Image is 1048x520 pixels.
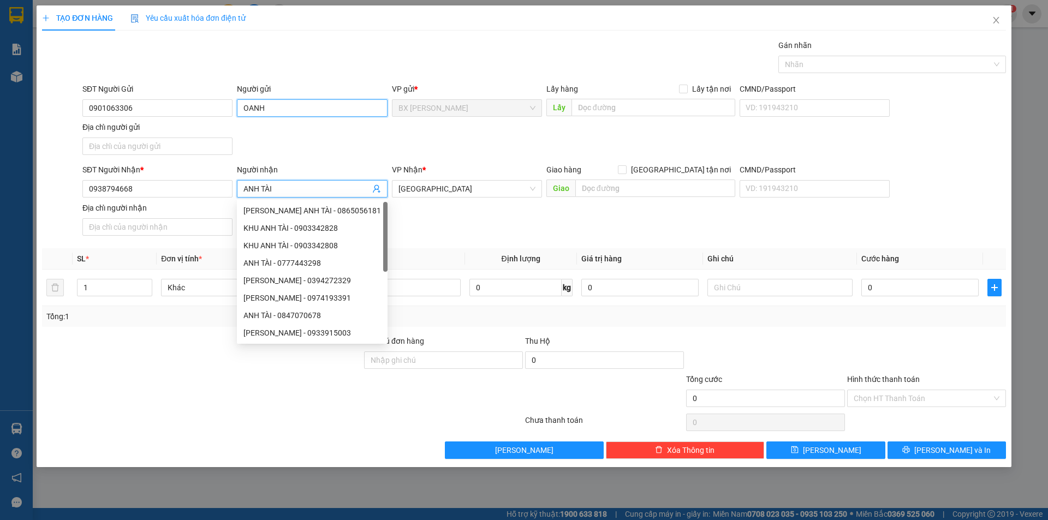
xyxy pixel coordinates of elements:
input: Địa chỉ của người gửi [82,138,233,155]
div: Địa chỉ người nhận [82,202,233,214]
span: Yêu cầu xuất hóa đơn điện tử [130,14,246,22]
div: NGUYỄN NHỰT ANH TÀI - 0865056181 [237,202,388,219]
span: BX Cao Lãnh [398,100,535,116]
div: LÊ THANH TÀI - 0394272329 [237,272,388,289]
span: Lấy [546,99,571,116]
div: BÙI THANH TÀI - 0933915003 [237,324,388,342]
label: Hình thức thanh toán [847,375,920,384]
span: Đơn vị tính [161,254,202,263]
span: Lấy tận nơi [688,83,735,95]
div: [PERSON_NAME] - 0933915003 [243,327,381,339]
div: Người gửi [237,83,387,95]
input: Địa chỉ của người nhận [82,218,233,236]
span: [GEOGRAPHIC_DATA] tận nơi [627,164,735,176]
span: Giao hàng [546,165,581,174]
span: Giao [546,180,575,197]
label: Gán nhãn [778,41,812,50]
button: printer[PERSON_NAME] và In [888,441,1006,459]
span: kg [562,279,573,296]
div: KHU ANH TÀI - 0903342808 [237,237,388,254]
span: Định lượng [502,254,540,263]
span: delete [655,446,663,455]
span: user-add [372,184,381,193]
span: TẠO ĐƠN HÀNG [42,14,113,22]
div: [PERSON_NAME] - 0974193391 [243,292,381,304]
span: [PERSON_NAME] [495,444,553,456]
span: Khác [168,279,300,296]
div: ANH TÀI - 0847070678 [243,309,381,321]
div: PHẠM ANH TÀI - 0974193391 [237,289,388,307]
button: Close [981,5,1011,36]
input: VD: Bàn, Ghế [315,279,460,296]
div: ANH TÀI - 0847070678 [237,307,388,324]
div: KHU ANH TÀI - 0903342808 [243,240,381,252]
input: Ghi Chú [707,279,853,296]
input: Dọc đường [575,180,735,197]
span: [PERSON_NAME] [803,444,861,456]
span: SL [77,254,86,263]
span: printer [902,446,910,455]
input: Ghi chú đơn hàng [364,351,523,369]
div: Người nhận [237,164,387,176]
div: [PERSON_NAME] ANH TÀI - 0865056181 [243,205,381,217]
div: SĐT Người Gửi [82,83,233,95]
div: KHU ANH TÀI - 0903342828 [237,219,388,237]
div: ANH TÀI - 0777443298 [237,254,388,272]
div: SĐT Người Nhận [82,164,233,176]
div: ANH TÀI - 0777443298 [243,257,381,269]
div: Địa chỉ người gửi [82,121,233,133]
span: plus [42,14,50,22]
button: [PERSON_NAME] [445,441,604,459]
span: Xóa Thông tin [667,444,714,456]
span: Lấy hàng [546,85,578,93]
span: plus [988,283,1001,292]
span: Tổng cước [686,375,722,384]
span: Cước hàng [861,254,899,263]
div: VP gửi [392,83,542,95]
span: close [992,16,1001,25]
label: Ghi chú đơn hàng [364,337,424,345]
span: [PERSON_NAME] và In [914,444,991,456]
th: Ghi chú [703,248,857,270]
span: Sài Gòn [398,181,535,197]
button: plus [987,279,1002,296]
button: save[PERSON_NAME] [766,441,885,459]
input: 0 [581,279,699,296]
div: CMND/Passport [740,164,890,176]
span: Giá trị hàng [581,254,622,263]
img: icon [130,14,139,23]
span: VP Nhận [392,165,422,174]
div: Chưa thanh toán [524,414,685,433]
div: KHU ANH TÀI - 0903342828 [243,222,381,234]
span: Thu Hộ [525,337,550,345]
input: Dọc đường [571,99,735,116]
div: CMND/Passport [740,83,890,95]
div: [PERSON_NAME] - 0394272329 [243,274,381,286]
button: delete [46,279,64,296]
div: Tổng: 1 [46,310,404,322]
span: save [791,446,799,455]
button: deleteXóa Thông tin [606,441,765,459]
